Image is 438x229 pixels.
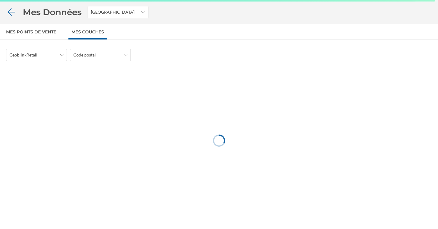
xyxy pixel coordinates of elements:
[23,6,82,18] span: Mes Données
[73,52,96,58] span: Code postal
[68,24,107,39] a: Mes Couches
[91,9,134,15] span: [GEOGRAPHIC_DATA]
[9,52,37,58] span: GeoblinkRetail
[3,24,59,39] a: Mes points de vente
[12,4,42,10] span: Assistance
